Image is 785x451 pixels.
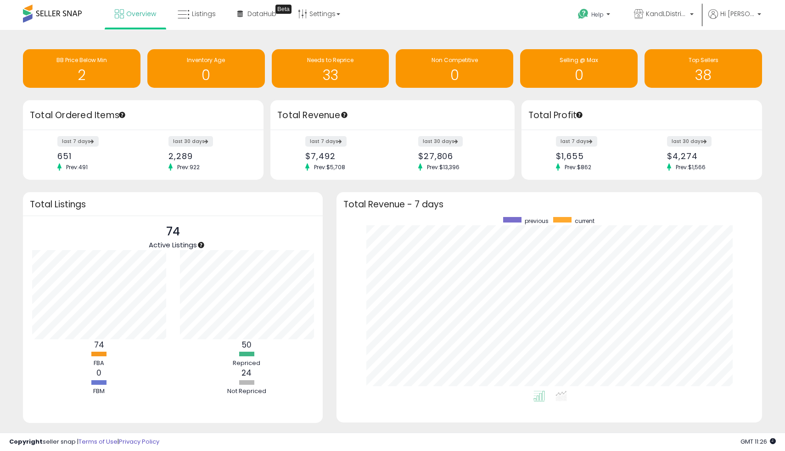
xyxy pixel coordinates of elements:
div: $4,274 [667,151,746,161]
span: Inventory Age [187,56,225,64]
div: $7,492 [305,151,386,161]
b: 50 [242,339,252,350]
span: Top Sellers [689,56,718,64]
b: 0 [96,367,101,378]
label: last 7 days [305,136,347,147]
div: Tooltip anchor [340,111,348,119]
a: Help [571,1,619,30]
span: Active Listings [149,240,197,250]
span: Needs to Reprice [307,56,353,64]
h3: Total Profit [528,109,755,122]
span: Help [591,11,604,18]
h1: 0 [525,68,633,83]
a: Top Sellers 38 [645,49,762,88]
span: Prev: 922 [173,163,204,171]
div: Tooltip anchor [197,241,205,249]
div: Tooltip anchor [275,5,292,14]
span: Prev: $13,396 [422,163,464,171]
a: BB Price Below Min 2 [23,49,140,88]
b: 24 [241,367,252,378]
a: Terms of Use [78,437,118,446]
span: DataHub [247,9,276,18]
span: KandLDistribution LLC [646,9,687,18]
h1: 0 [152,68,260,83]
h3: Total Revenue - 7 days [343,201,755,208]
h1: 38 [649,68,757,83]
span: Prev: $862 [560,163,596,171]
span: Overview [126,9,156,18]
a: Selling @ Max 0 [520,49,638,88]
h1: 0 [400,68,509,83]
span: Selling @ Max [560,56,598,64]
div: 651 [57,151,136,161]
h1: 2 [28,68,136,83]
a: Hi [PERSON_NAME] [708,9,761,30]
a: Inventory Age 0 [147,49,265,88]
div: Tooltip anchor [575,111,583,119]
label: last 7 days [556,136,597,147]
label: last 30 days [168,136,213,147]
span: Prev: 491 [62,163,92,171]
div: 2,289 [168,151,247,161]
label: last 7 days [57,136,99,147]
div: FBA [72,359,127,368]
strong: Copyright [9,437,43,446]
b: 74 [94,339,104,350]
label: last 30 days [667,136,712,147]
div: Tooltip anchor [118,111,126,119]
span: Prev: $1,566 [671,163,710,171]
i: Get Help [578,8,589,20]
a: Non Competitive 0 [396,49,513,88]
h1: 33 [276,68,385,83]
span: Prev: $5,708 [309,163,350,171]
label: last 30 days [418,136,463,147]
span: previous [525,217,549,225]
span: current [575,217,594,225]
a: Privacy Policy [119,437,159,446]
div: Repriced [219,359,274,368]
h3: Total Listings [30,201,316,208]
a: Needs to Reprice 33 [272,49,389,88]
div: $1,655 [556,151,635,161]
p: 74 [149,223,197,240]
div: seller snap | | [9,438,159,446]
h3: Total Revenue [277,109,508,122]
span: Listings [192,9,216,18]
div: $27,806 [418,151,499,161]
h3: Total Ordered Items [30,109,257,122]
span: Hi [PERSON_NAME] [720,9,755,18]
span: BB Price Below Min [56,56,107,64]
div: FBM [72,387,127,396]
span: Non Competitive [432,56,478,64]
div: Not Repriced [219,387,274,396]
span: 2025-09-18 11:26 GMT [740,437,776,446]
